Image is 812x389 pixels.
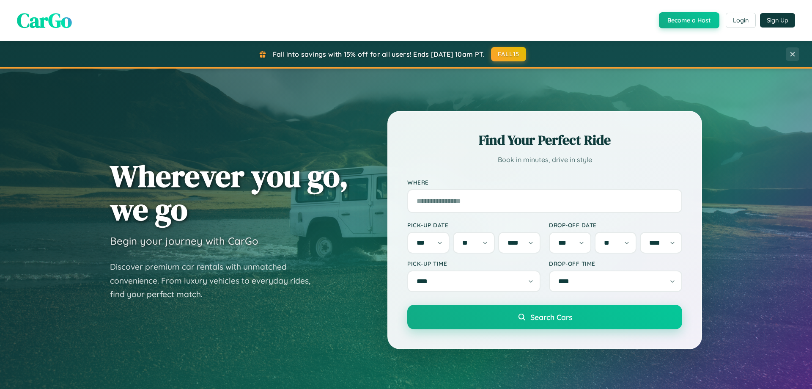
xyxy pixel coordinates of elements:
button: Sign Up [760,13,795,28]
button: FALL15 [491,47,527,61]
button: Login [726,13,756,28]
button: Become a Host [659,12,719,28]
label: Pick-up Date [407,221,540,229]
h2: Find Your Perfect Ride [407,131,682,149]
h3: Begin your journey with CarGo [110,235,258,247]
h1: Wherever you go, we go [110,159,348,226]
p: Book in minutes, drive in style [407,154,682,166]
label: Pick-up Time [407,260,540,267]
span: Fall into savings with 15% off for all users! Ends [DATE] 10am PT. [273,50,485,58]
p: Discover premium car rentals with unmatched convenience. From luxury vehicles to everyday rides, ... [110,260,321,301]
label: Where [407,179,682,186]
span: CarGo [17,6,72,34]
button: Search Cars [407,305,682,329]
span: Search Cars [530,312,572,322]
label: Drop-off Date [549,221,682,229]
label: Drop-off Time [549,260,682,267]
